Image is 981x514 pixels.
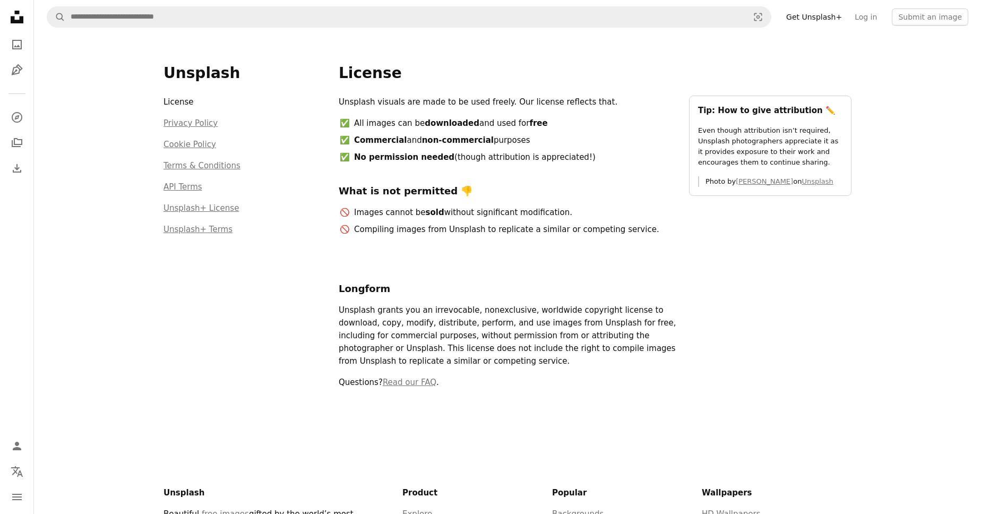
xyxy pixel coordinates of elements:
[698,105,842,117] h5: Tip: How to give attribution ✏️
[426,208,444,217] strong: sold
[164,203,239,213] a: Unsplash+ License
[383,378,436,387] a: Read our FAQ
[164,486,363,499] h6: Unsplash
[352,223,676,236] li: Compiling images from Unsplash to replicate a similar or competing service.
[402,486,552,499] h6: Product
[164,182,202,192] a: API Terms
[6,34,28,55] a: Photos
[702,486,851,499] h6: Wallpapers
[698,125,842,168] p: Even though attribution isn’t required, Unsplash photographers appreciate it as it provides expos...
[736,177,793,185] a: [PERSON_NAME]
[164,64,326,83] h3: Unsplash
[352,117,676,130] li: All images can be and used for
[529,118,547,128] strong: free
[352,134,676,147] li: and purposes
[164,161,240,170] a: Terms & Conditions
[552,486,702,499] h6: Popular
[352,206,676,219] li: Images cannot be without significant modification.
[354,152,454,162] strong: No permission needed
[339,376,676,389] p: Questions? .
[6,59,28,81] a: Illustrations
[6,107,28,128] a: Explore
[339,64,851,83] h1: License
[164,118,218,128] a: Privacy Policy
[425,118,479,128] strong: downloaded
[422,135,494,145] strong: non-commercial
[802,177,833,185] a: Unsplash
[745,7,771,27] button: Visual search
[6,132,28,153] a: Collections
[6,158,28,179] a: Download History
[47,6,771,28] form: Find visuals sitewide
[6,461,28,482] button: Language
[164,140,216,149] a: Cookie Policy
[47,7,65,27] button: Search Unsplash
[848,8,883,25] a: Log in
[354,135,407,145] strong: Commercial
[339,282,676,295] h4: Longform
[6,435,28,457] a: Log in / Sign up
[339,304,676,367] p: Unsplash grants you an irrevocable, nonexclusive, worldwide copyright license to download, copy, ...
[339,185,676,198] h4: What is not permitted 👎
[6,486,28,508] button: Menu
[705,176,842,187] p: Photo by on
[780,8,848,25] a: Get Unsplash+
[352,151,676,164] li: (though attribution is appreciated!)
[892,8,968,25] button: Submit an image
[6,6,28,30] a: Home — Unsplash
[164,225,233,234] a: Unsplash+ Terms
[339,96,676,108] p: Unsplash visuals are made to be used freely. Our license reflects that.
